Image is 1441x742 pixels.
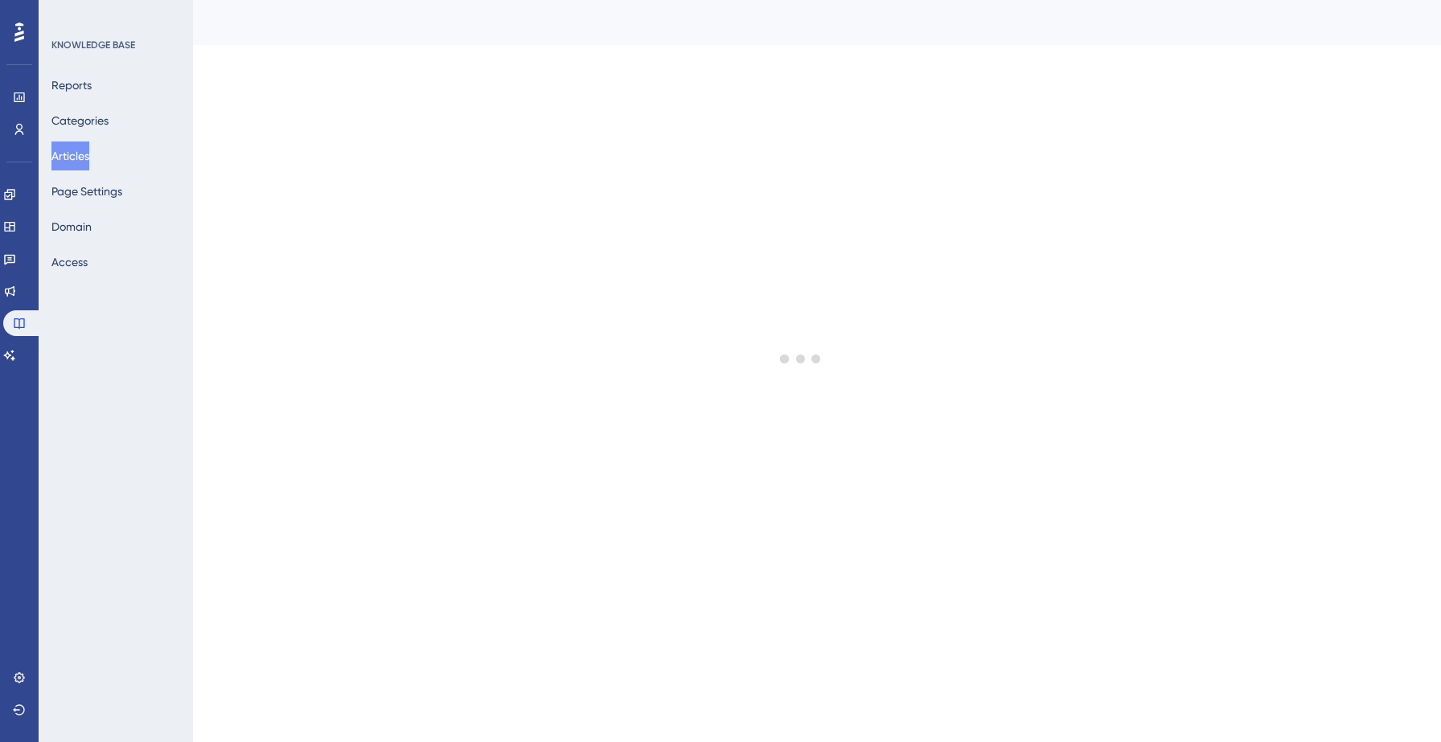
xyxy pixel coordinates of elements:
[51,177,122,206] button: Page Settings
[51,71,92,100] button: Reports
[51,39,135,51] div: KNOWLEDGE BASE
[51,106,109,135] button: Categories
[51,248,88,277] button: Access
[51,212,92,241] button: Domain
[51,141,89,170] button: Articles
